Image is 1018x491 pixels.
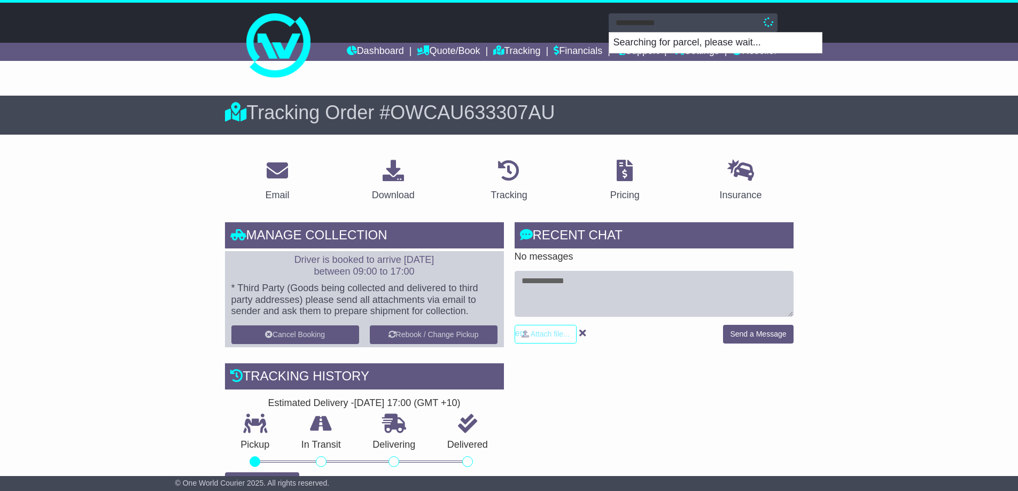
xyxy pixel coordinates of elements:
[231,283,498,317] p: * Third Party (Goods being collected and delivered to third party addresses) please send all atta...
[225,398,504,409] div: Estimated Delivery -
[609,33,822,53] p: Searching for parcel, please wait...
[231,325,359,344] button: Cancel Booking
[713,156,769,206] a: Insurance
[417,43,480,61] a: Quote/Book
[354,398,461,409] div: [DATE] 17:00 (GMT +10)
[225,439,286,451] p: Pickup
[175,479,330,487] span: © One World Courier 2025. All rights reserved.
[225,101,794,124] div: Tracking Order #
[610,188,640,202] div: Pricing
[365,156,422,206] a: Download
[357,439,432,451] p: Delivering
[225,363,504,392] div: Tracking history
[258,156,296,206] a: Email
[515,251,794,263] p: No messages
[723,325,793,344] button: Send a Message
[554,43,602,61] a: Financials
[720,188,762,202] div: Insurance
[285,439,357,451] p: In Transit
[225,222,504,251] div: Manage collection
[431,439,504,451] p: Delivered
[603,156,647,206] a: Pricing
[372,188,415,202] div: Download
[231,254,498,277] p: Driver is booked to arrive [DATE] between 09:00 to 17:00
[225,472,299,491] button: View Full Tracking
[265,188,289,202] div: Email
[493,43,540,61] a: Tracking
[484,156,534,206] a: Tracking
[347,43,404,61] a: Dashboard
[390,102,555,123] span: OWCAU633307AU
[491,188,527,202] div: Tracking
[515,222,794,251] div: RECENT CHAT
[370,325,498,344] button: Rebook / Change Pickup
